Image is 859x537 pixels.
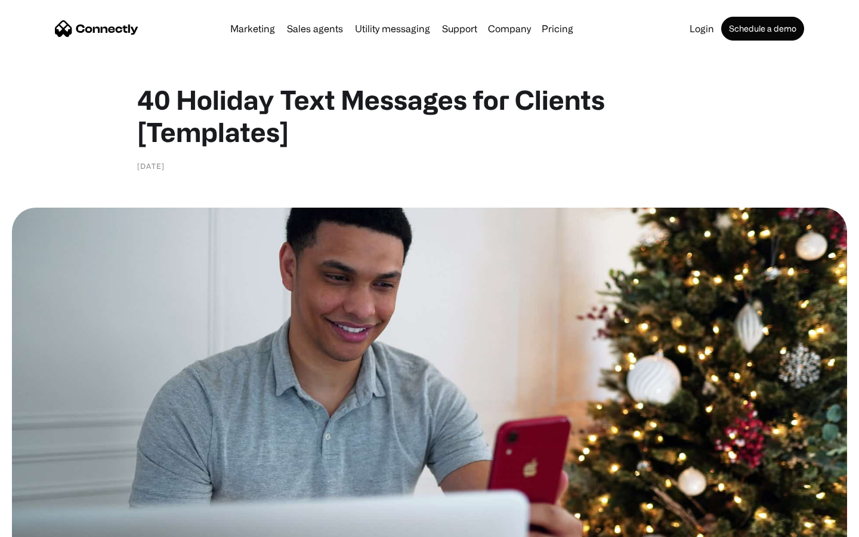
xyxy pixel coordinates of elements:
aside: Language selected: English [12,516,72,533]
a: Marketing [225,24,280,33]
div: [DATE] [137,160,165,172]
a: Sales agents [282,24,348,33]
a: Pricing [537,24,578,33]
div: Company [488,20,531,37]
a: Utility messaging [350,24,435,33]
h1: 40 Holiday Text Messages for Clients [Templates] [137,84,722,148]
a: Login [685,24,719,33]
a: Support [437,24,482,33]
ul: Language list [24,516,72,533]
a: Schedule a demo [721,17,804,41]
